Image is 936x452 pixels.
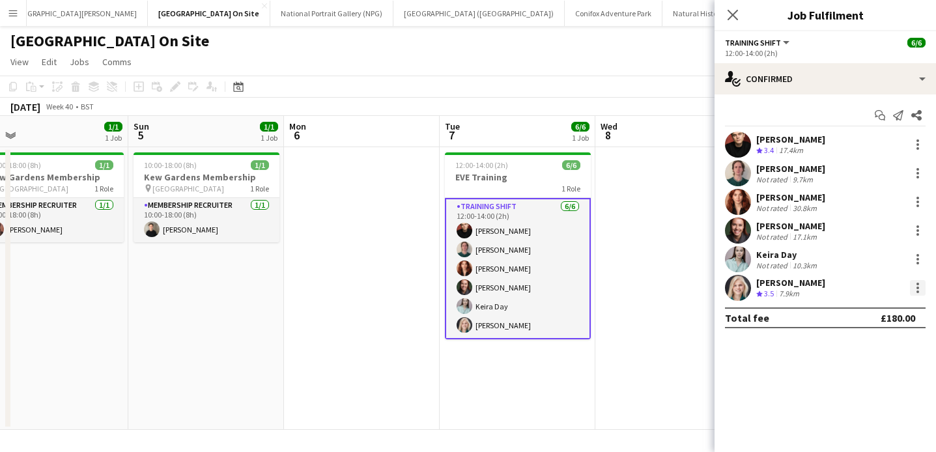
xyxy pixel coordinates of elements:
[601,120,617,132] span: Wed
[764,289,774,298] span: 3.5
[790,203,819,213] div: 30.8km
[251,160,269,170] span: 1/1
[10,100,40,113] div: [DATE]
[561,184,580,193] span: 1 Role
[134,171,279,183] h3: Kew Gardens Membership
[64,53,94,70] a: Jobs
[776,289,802,300] div: 7.9km
[445,120,460,132] span: Tue
[790,261,819,270] div: 10.3km
[5,53,34,70] a: View
[725,38,781,48] span: Training shift
[756,220,825,232] div: [PERSON_NAME]
[790,175,815,184] div: 9.7km
[776,145,806,156] div: 17.4km
[36,53,62,70] a: Edit
[725,48,926,58] div: 12:00-14:00 (2h)
[132,128,149,143] span: 5
[756,232,790,242] div: Not rated
[756,134,825,145] div: [PERSON_NAME]
[881,311,915,324] div: £180.00
[756,191,825,203] div: [PERSON_NAME]
[715,7,936,23] h3: Job Fulfilment
[662,1,788,26] button: Natural History Museum (NHM)
[270,1,393,26] button: National Portrait Gallery (NPG)
[756,163,825,175] div: [PERSON_NAME]
[102,56,132,68] span: Comms
[97,53,137,70] a: Comms
[445,152,591,339] app-job-card: 12:00-14:00 (2h)6/6EVE Training1 RoleTraining shift6/612:00-14:00 (2h)[PERSON_NAME][PERSON_NAME][...
[571,122,589,132] span: 6/6
[455,160,508,170] span: 12:00-14:00 (2h)
[599,128,617,143] span: 8
[261,133,277,143] div: 1 Job
[134,152,279,242] app-job-card: 10:00-18:00 (8h)1/1Kew Gardens Membership [GEOGRAPHIC_DATA]1 RoleMembership Recruiter1/110:00-18:...
[790,232,819,242] div: 17.1km
[756,203,790,213] div: Not rated
[134,120,149,132] span: Sun
[250,184,269,193] span: 1 Role
[287,128,306,143] span: 6
[756,249,819,261] div: Keira Day
[104,122,122,132] span: 1/1
[95,160,113,170] span: 1/1
[134,198,279,242] app-card-role: Membership Recruiter1/110:00-18:00 (8h)[PERSON_NAME]
[10,31,209,51] h1: [GEOGRAPHIC_DATA] On Site
[756,175,790,184] div: Not rated
[144,160,197,170] span: 10:00-18:00 (8h)
[725,38,791,48] button: Training shift
[393,1,565,26] button: [GEOGRAPHIC_DATA] ([GEOGRAPHIC_DATA])
[43,102,76,111] span: Week 40
[42,56,57,68] span: Edit
[562,160,580,170] span: 6/6
[756,261,790,270] div: Not rated
[756,277,825,289] div: [PERSON_NAME]
[152,184,224,193] span: [GEOGRAPHIC_DATA]
[289,120,306,132] span: Mon
[260,122,278,132] span: 1/1
[715,63,936,94] div: Confirmed
[764,145,774,155] span: 3.4
[148,1,270,26] button: [GEOGRAPHIC_DATA] On Site
[105,133,122,143] div: 1 Job
[445,198,591,339] app-card-role: Training shift6/612:00-14:00 (2h)[PERSON_NAME][PERSON_NAME][PERSON_NAME][PERSON_NAME]Keira Day[PE...
[907,38,926,48] span: 6/6
[572,133,589,143] div: 1 Job
[565,1,662,26] button: Conifox Adventure Park
[81,102,94,111] div: BST
[443,128,460,143] span: 7
[10,56,29,68] span: View
[445,171,591,183] h3: EVE Training
[725,311,769,324] div: Total fee
[94,184,113,193] span: 1 Role
[70,56,89,68] span: Jobs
